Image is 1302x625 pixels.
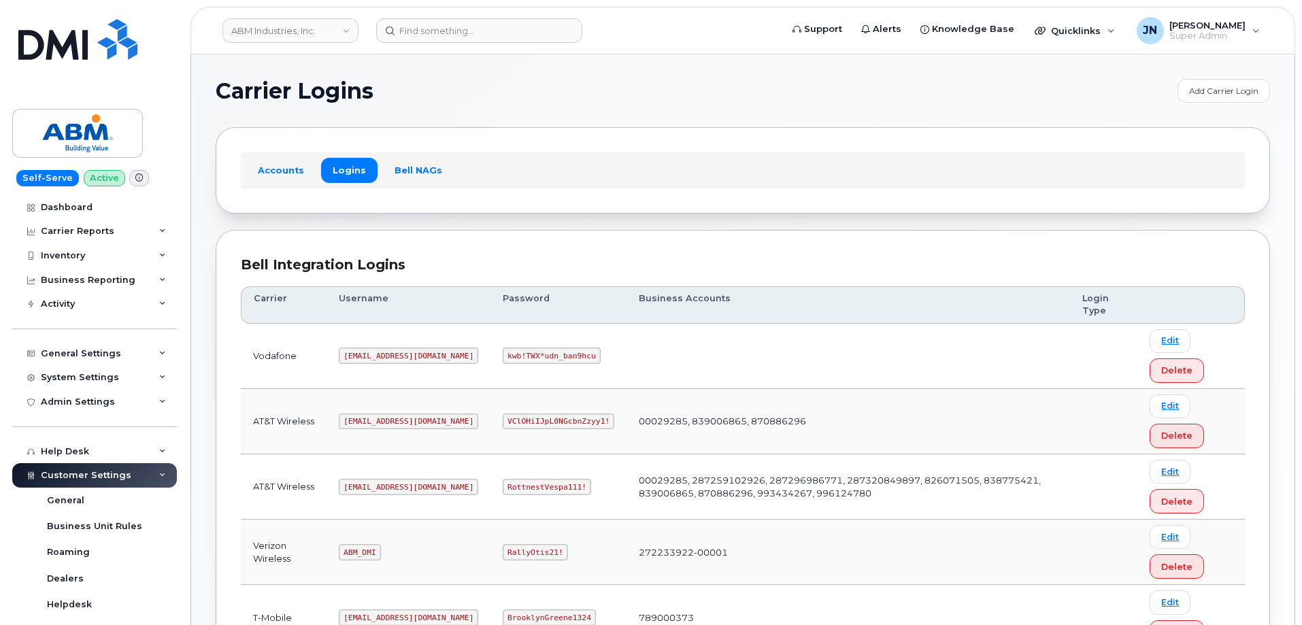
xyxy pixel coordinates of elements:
code: kwb!TWX*udn_ban9hcu [503,348,600,364]
th: Business Accounts [627,286,1070,324]
td: AT&T Wireless [241,454,327,520]
code: RallyOtis21! [503,544,567,560]
button: Delete [1150,358,1204,383]
th: Password [490,286,627,324]
a: Add Carrier Login [1178,79,1270,103]
a: Edit [1150,394,1190,418]
div: Bell Integration Logins [241,255,1245,275]
code: [EMAIL_ADDRESS][DOMAIN_NAME] [339,413,478,430]
td: 00029285, 839006865, 870886296 [627,389,1070,454]
th: Carrier [241,286,327,324]
th: Login Type [1070,286,1137,324]
code: RottnestVespa111! [503,479,591,495]
button: Delete [1150,489,1204,513]
td: Verizon Wireless [241,520,327,585]
td: 272233922-00001 [627,520,1070,585]
td: Vodafone [241,324,327,389]
code: VClOHiIJpL0NGcbnZzyy1! [503,413,614,430]
a: Edit [1150,590,1190,614]
code: ABM_DMI [339,544,380,560]
a: Edit [1150,525,1190,549]
a: Edit [1150,460,1190,484]
span: Delete [1161,364,1192,377]
code: [EMAIL_ADDRESS][DOMAIN_NAME] [339,479,478,495]
a: Bell NAGs [383,158,454,182]
span: Carrier Logins [216,81,373,101]
span: Delete [1161,560,1192,573]
code: [EMAIL_ADDRESS][DOMAIN_NAME] [339,348,478,364]
a: Accounts [246,158,316,182]
span: Delete [1161,495,1192,508]
button: Delete [1150,554,1204,579]
th: Username [327,286,490,324]
td: AT&T Wireless [241,389,327,454]
span: Delete [1161,429,1192,442]
a: Edit [1150,329,1190,353]
a: Logins [321,158,378,182]
td: 00029285, 287259102926, 287296986771, 287320849897, 826071505, 838775421, 839006865, 870886296, 9... [627,454,1070,520]
button: Delete [1150,424,1204,448]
